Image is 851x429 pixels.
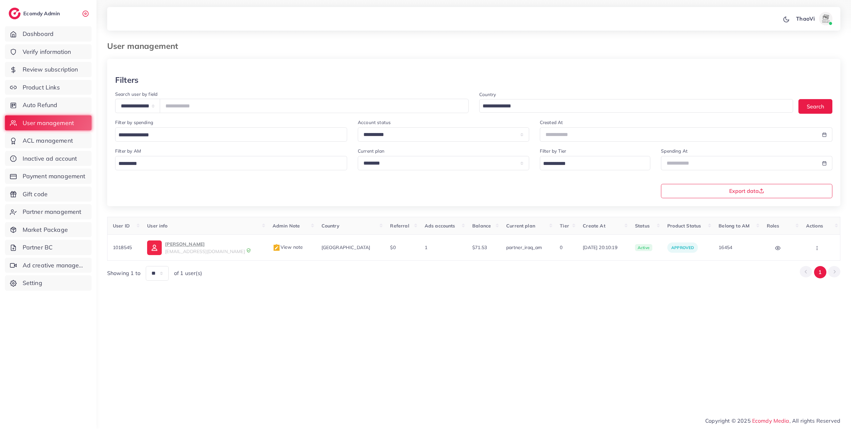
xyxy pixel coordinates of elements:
span: Actions [806,223,823,229]
span: Verify information [23,48,71,56]
label: Search user by field [115,91,157,97]
input: Search for option [480,101,785,111]
a: Product Links [5,80,92,95]
img: 9CAL8B2pu8EFxCJHYAAAAldEVYdGRhdGU6Y3JlYXRlADIwMjItMTItMDlUMDQ6NTg6MzkrMDA6MDBXSlgLAAAAJXRFWHRkYXR... [246,248,251,253]
span: User ID [113,223,130,229]
span: Market Package [23,225,68,234]
button: Export data [661,184,832,198]
img: admin_note.cdd0b510.svg [273,244,281,252]
a: Ad creative management [5,258,92,273]
label: Country [479,91,496,98]
span: Export data [729,188,764,194]
a: Review subscription [5,62,92,77]
span: Setting [23,279,42,287]
span: of 1 user(s) [174,269,202,277]
span: 1018545 [113,244,132,250]
div: Search for option [540,156,651,170]
a: Setting [5,275,92,291]
span: Belong to AM [719,223,749,229]
span: $0 [390,244,395,250]
h3: Filters [115,75,138,85]
span: Copyright © 2025 [705,417,840,425]
ul: Pagination [800,266,840,278]
label: Current plan [358,148,384,154]
a: Payment management [5,169,92,184]
a: User management [5,115,92,131]
span: partner_iraq_am [506,244,542,250]
img: ic-user-info.36bf1079.svg [147,240,162,255]
a: Auto Refund [5,97,92,113]
a: Gift code [5,187,92,202]
label: Account status [358,119,391,126]
span: Referral [390,223,409,229]
a: Partner management [5,204,92,219]
span: Review subscription [23,65,78,74]
span: Inactive ad account [23,154,77,163]
span: Partner BC [23,243,53,252]
span: $71.53 [472,244,487,250]
span: Product Status [667,223,701,229]
p: [PERSON_NAME] [165,240,245,248]
label: Filter by AM [115,148,141,154]
span: [DATE] 20:10:19 [583,244,624,251]
span: Create At [583,223,605,229]
div: Search for option [115,156,347,170]
input: Search for option [116,130,338,140]
a: Dashboard [5,26,92,42]
img: logo [9,8,21,19]
a: Ecomdy Media [752,417,789,424]
div: Search for option [115,127,347,142]
h3: User management [107,41,183,51]
button: Go to page 1 [814,266,826,278]
span: User info [147,223,167,229]
span: 1 [425,244,427,250]
a: [PERSON_NAME][EMAIL_ADDRESS][DOMAIN_NAME] [147,240,262,255]
span: 0 [560,244,562,250]
span: Current plan [506,223,535,229]
a: Market Package [5,222,92,237]
label: Filter by spending [115,119,153,126]
span: [GEOGRAPHIC_DATA] [321,244,370,250]
p: ThaoVi [796,15,815,23]
div: Search for option [479,99,793,113]
a: Partner BC [5,240,92,255]
a: ACL management [5,133,92,148]
span: Partner management [23,208,82,216]
input: Search for option [116,159,338,169]
a: ThaoViavatar [792,12,835,25]
h2: Ecomdy Admin [23,10,62,17]
img: avatar [819,12,832,25]
label: Filter by Tier [540,148,566,154]
span: Ad creative management [23,261,87,270]
span: 16454 [719,244,732,250]
span: Country [321,223,339,229]
span: Product Links [23,83,60,92]
span: Balance [472,223,491,229]
span: User management [23,119,74,127]
label: Spending At [661,148,688,154]
span: ACL management [23,136,73,145]
span: , All rights Reserved [789,417,840,425]
span: Ads accounts [425,223,455,229]
span: Gift code [23,190,48,199]
span: View note [273,244,303,250]
span: Roles [767,223,779,229]
a: logoEcomdy Admin [9,8,62,19]
span: approved [671,245,694,250]
span: [EMAIL_ADDRESS][DOMAIN_NAME] [165,248,245,254]
input: Search for option [541,159,642,169]
span: Auto Refund [23,101,58,109]
button: Search [798,99,832,113]
a: Inactive ad account [5,151,92,166]
span: Showing 1 to [107,269,140,277]
span: Admin Note [273,223,300,229]
span: Tier [560,223,569,229]
span: active [635,244,652,251]
label: Created At [540,119,563,126]
a: Verify information [5,44,92,60]
span: Dashboard [23,30,54,38]
span: Status [635,223,650,229]
span: Payment management [23,172,86,181]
